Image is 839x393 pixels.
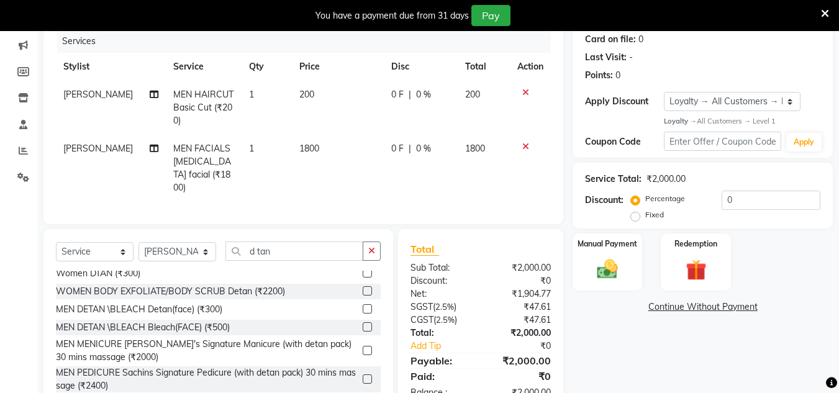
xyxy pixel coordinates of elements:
div: ₹2,000.00 [646,173,686,186]
div: 0 [638,33,643,46]
div: ₹0 [481,274,560,287]
div: MEN DETAN \BLEACH Detan(face) (₹300) [56,303,222,316]
div: ₹0 [481,369,560,384]
th: Price [292,53,384,81]
label: Manual Payment [578,238,637,250]
div: ( ) [401,314,481,327]
span: [PERSON_NAME] [63,89,133,100]
div: Paid: [401,369,481,384]
span: CGST [410,314,433,325]
div: ₹47.61 [481,314,560,327]
div: MEN MENICURE [PERSON_NAME]'s Signature Manicure (with detan pack) 30 mins massage (₹2000) [56,338,358,364]
div: Coupon Code [585,135,663,148]
span: 200 [299,89,314,100]
div: Total: [401,327,481,340]
div: ₹2,000.00 [481,261,560,274]
div: Net: [401,287,481,300]
div: ₹2,000.00 [481,353,560,368]
label: Redemption [674,238,717,250]
span: SGST [410,301,433,312]
div: Apply Discount [585,95,663,108]
span: 200 [465,89,480,100]
span: MEN FACIALS [MEDICAL_DATA] facial (₹1800) [173,143,231,193]
span: 1800 [299,143,319,154]
img: _gift.svg [679,257,713,282]
div: Discount: [585,194,624,207]
div: WOMEN BODY EXFOLIATE/BODY SCRUB Detan (₹2200) [56,285,285,298]
div: ₹0 [494,340,561,353]
th: Disc [384,53,458,81]
span: 2.5% [436,315,455,325]
span: 0 % [416,142,431,155]
span: 1 [249,89,254,100]
span: [PERSON_NAME] [63,143,133,154]
div: ₹1,904.77 [481,287,560,300]
div: You have a payment due from 31 days [315,9,469,22]
span: 1800 [465,143,485,154]
span: 2.5% [435,302,454,312]
div: MEN DETAN \BLEACH Bleach(FACE) (₹500) [56,321,230,334]
div: Services [57,30,560,53]
span: MEN HAIRCUT Basic Cut (₹200) [173,89,234,126]
div: ₹2,000.00 [481,327,560,340]
th: Service [166,53,242,81]
div: MEN PEDICURE Sachins Signature Pedicure (with detan pack) 30 mins massage (₹2400) [56,366,358,392]
span: 0 F [391,142,404,155]
div: Service Total: [585,173,642,186]
th: Stylist [56,53,166,81]
div: Sub Total: [401,261,481,274]
div: Payable: [401,353,481,368]
th: Total [458,53,510,81]
div: Women DTAN (₹300) [56,267,140,280]
div: - [629,51,633,64]
th: Qty [242,53,292,81]
a: Continue Without Payment [575,300,830,314]
div: ₹47.61 [481,300,560,314]
span: | [409,142,411,155]
span: Total [410,243,439,256]
button: Apply [786,133,822,151]
a: Add Tip [401,340,494,353]
div: Last Visit: [585,51,627,64]
input: Search or Scan [225,242,363,261]
span: | [409,88,411,101]
div: Discount: [401,274,481,287]
strong: Loyalty → [664,117,697,125]
img: _cash.svg [591,257,624,281]
span: 0 F [391,88,404,101]
input: Enter Offer / Coupon Code [664,132,781,151]
label: Percentage [645,193,685,204]
div: 0 [615,69,620,82]
div: ( ) [401,300,481,314]
span: 0 % [416,88,431,101]
button: Pay [471,5,510,26]
span: 1 [249,143,254,154]
div: Card on file: [585,33,636,46]
div: Points: [585,69,613,82]
th: Action [510,53,551,81]
label: Fixed [645,209,664,220]
div: All Customers → Level 1 [664,116,820,127]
